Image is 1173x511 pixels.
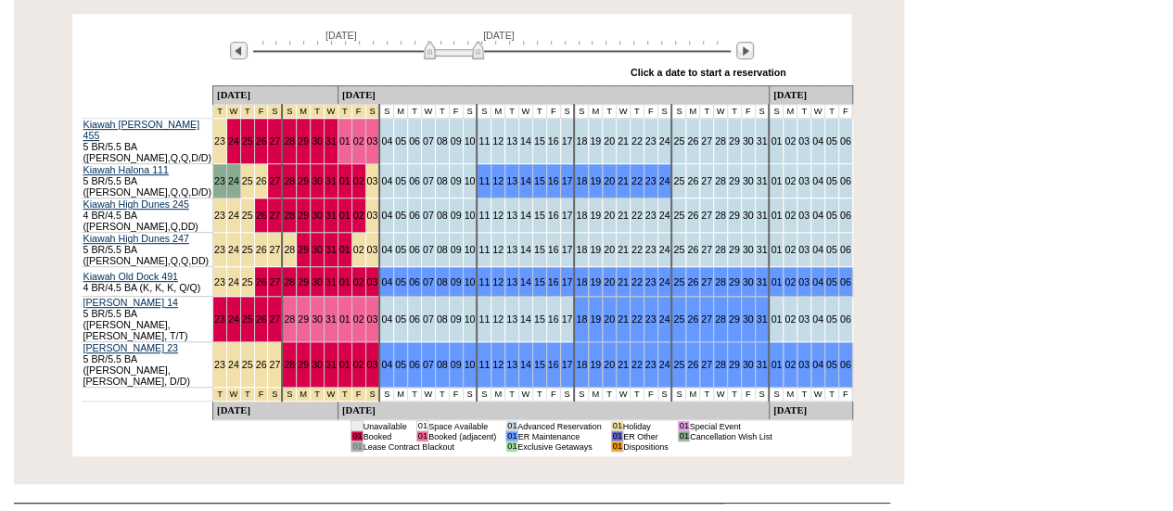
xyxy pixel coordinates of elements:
[590,244,601,255] a: 19
[353,359,364,370] a: 02
[562,135,573,147] a: 17
[534,313,545,325] a: 15
[812,210,823,221] a: 04
[645,244,657,255] a: 23
[645,313,657,325] a: 23
[269,313,280,325] a: 27
[269,175,280,186] a: 27
[353,313,364,325] a: 02
[325,276,337,287] a: 31
[659,210,670,221] a: 24
[506,175,517,186] a: 13
[562,210,573,221] a: 17
[729,210,740,221] a: 29
[437,135,448,147] a: 08
[840,313,851,325] a: 06
[423,135,434,147] a: 07
[729,313,740,325] a: 29
[451,313,462,325] a: 09
[381,244,392,255] a: 04
[757,313,768,325] a: 31
[228,135,239,147] a: 24
[506,135,517,147] a: 13
[214,135,225,147] a: 23
[381,210,392,221] a: 04
[381,359,392,370] a: 04
[269,135,280,147] a: 27
[465,276,476,287] a: 10
[284,313,295,325] a: 28
[437,244,448,255] a: 08
[687,313,698,325] a: 26
[339,276,351,287] a: 01
[284,135,295,147] a: 28
[506,276,517,287] a: 13
[631,175,643,186] a: 22
[395,135,406,147] a: 05
[214,276,225,287] a: 23
[269,359,280,370] a: 27
[812,135,823,147] a: 04
[715,244,726,255] a: 28
[284,359,295,370] a: 28
[256,135,267,147] a: 26
[771,244,782,255] a: 01
[367,313,378,325] a: 03
[256,359,267,370] a: 26
[715,276,726,287] a: 28
[534,276,545,287] a: 15
[798,244,810,255] a: 03
[631,313,643,325] a: 22
[381,276,392,287] a: 04
[256,210,267,221] a: 26
[298,135,309,147] a: 29
[736,42,754,59] img: Next
[83,342,178,353] a: [PERSON_NAME] 23
[312,210,323,221] a: 30
[618,135,629,147] a: 21
[590,210,601,221] a: 19
[228,313,239,325] a: 24
[715,175,726,186] a: 28
[395,244,406,255] a: 05
[214,359,225,370] a: 23
[576,276,587,287] a: 18
[659,244,670,255] a: 24
[284,244,295,255] a: 28
[673,276,684,287] a: 25
[645,135,657,147] a: 23
[604,244,615,255] a: 20
[659,135,670,147] a: 24
[687,210,698,221] a: 26
[784,135,796,147] a: 02
[339,210,351,221] a: 01
[367,175,378,186] a: 03
[312,175,323,186] a: 30
[631,276,643,287] a: 22
[701,244,712,255] a: 27
[451,244,462,255] a: 09
[242,210,253,221] a: 25
[826,175,837,186] a: 05
[492,175,504,186] a: 12
[534,175,545,186] a: 15
[423,244,434,255] a: 07
[798,210,810,221] a: 03
[520,135,531,147] a: 14
[729,276,740,287] a: 29
[339,175,351,186] a: 01
[757,135,768,147] a: 31
[214,210,225,221] a: 23
[771,210,782,221] a: 01
[228,244,239,255] a: 24
[83,198,189,210] a: Kiawah High Dunes 245
[798,135,810,147] a: 03
[395,175,406,186] a: 05
[548,135,559,147] a: 16
[562,276,573,287] a: 17
[367,244,378,255] a: 03
[312,244,323,255] a: 30
[423,175,434,186] a: 07
[618,313,629,325] a: 21
[83,119,200,141] a: Kiawah [PERSON_NAME] 455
